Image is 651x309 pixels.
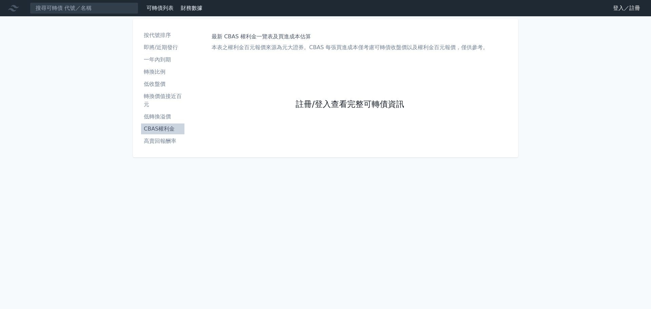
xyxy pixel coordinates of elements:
li: 轉換比例 [141,68,184,76]
a: 按代號排序 [141,30,184,41]
li: 一年內到期 [141,56,184,64]
a: 高賣回報酬率 [141,136,184,147]
p: 本表之權利金百元報價來源為元大證券。CBAS 每張買進成本僅考慮可轉債收盤價以及權利金百元報價，僅供參考。 [212,43,488,52]
li: 按代號排序 [141,31,184,39]
li: 轉換價值接近百元 [141,92,184,109]
input: 搜尋可轉債 代號／名稱 [30,2,138,14]
a: 註冊/登入查看完整可轉債資訊 [296,99,404,110]
a: 可轉債列表 [146,5,174,11]
a: CBAS權利金 [141,123,184,134]
a: 即將/近期發行 [141,42,184,53]
li: 即將/近期發行 [141,43,184,52]
h1: 最新 CBAS 權利金一覽表及買進成本估算 [212,33,488,41]
a: 低收盤價 [141,79,184,90]
li: 低收盤價 [141,80,184,88]
a: 財務數據 [181,5,202,11]
li: 低轉換溢價 [141,113,184,121]
a: 低轉換溢價 [141,111,184,122]
a: 登入／註冊 [608,3,646,14]
li: 高賣回報酬率 [141,137,184,145]
a: 轉換價值接近百元 [141,91,184,110]
a: 轉換比例 [141,66,184,77]
li: CBAS權利金 [141,125,184,133]
a: 一年內到期 [141,54,184,65]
